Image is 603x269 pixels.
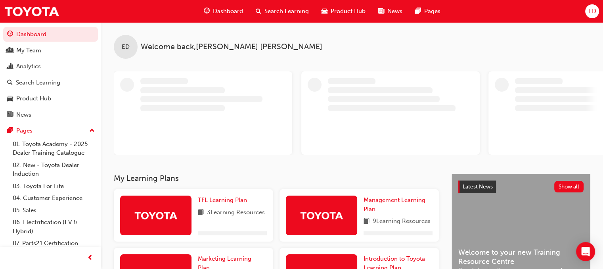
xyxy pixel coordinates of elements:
[424,7,440,16] span: Pages
[204,6,210,16] span: guage-icon
[322,6,327,16] span: car-icon
[16,126,33,135] div: Pages
[463,183,493,190] span: Latest News
[10,180,98,192] a: 03. Toyota For Life
[198,208,204,218] span: book-icon
[458,248,584,266] span: Welcome to your new Training Resource Centre
[256,6,261,16] span: search-icon
[141,42,322,52] span: Welcome back , [PERSON_NAME] [PERSON_NAME]
[16,110,31,119] div: News
[3,108,98,122] a: News
[7,63,13,70] span: chart-icon
[372,3,409,19] a: news-iconNews
[10,216,98,237] a: 06. Electrification (EV & Hybrid)
[7,95,13,102] span: car-icon
[114,174,439,183] h3: My Learning Plans
[458,181,584,193] a: Latest NewsShow all
[249,3,315,19] a: search-iconSearch Learning
[213,7,243,16] span: Dashboard
[7,31,13,38] span: guage-icon
[7,127,13,134] span: pages-icon
[3,27,98,42] a: Dashboard
[315,3,372,19] a: car-iconProduct Hub
[3,123,98,138] button: Pages
[4,2,59,20] img: Trak
[331,7,366,16] span: Product Hub
[87,253,93,263] span: prev-icon
[378,6,384,16] span: news-icon
[409,3,447,19] a: pages-iconPages
[364,217,369,227] span: book-icon
[3,43,98,58] a: My Team
[16,62,41,71] div: Analytics
[198,196,247,204] span: TFL Learning Plan
[134,208,178,222] img: Trak
[3,59,98,74] a: Analytics
[89,126,95,136] span: up-icon
[576,242,595,261] div: Open Intercom Messenger
[554,181,584,192] button: Show all
[7,111,13,119] span: news-icon
[207,208,265,218] span: 3 Learning Resources
[3,25,98,123] button: DashboardMy TeamAnalyticsSearch LearningProduct HubNews
[264,7,309,16] span: Search Learning
[197,3,249,19] a: guage-iconDashboard
[10,192,98,204] a: 04. Customer Experience
[198,196,250,205] a: TFL Learning Plan
[364,196,433,213] a: Management Learning Plan
[7,79,13,86] span: search-icon
[3,91,98,106] a: Product Hub
[3,75,98,90] a: Search Learning
[7,47,13,54] span: people-icon
[588,7,596,16] span: ED
[415,6,421,16] span: pages-icon
[16,94,51,103] div: Product Hub
[10,204,98,217] a: 05. Sales
[10,138,98,159] a: 01. Toyota Academy - 2025 Dealer Training Catalogue
[16,46,41,55] div: My Team
[300,208,343,222] img: Trak
[585,4,599,18] button: ED
[10,237,98,250] a: 07. Parts21 Certification
[122,42,130,52] span: ED
[364,196,425,213] span: Management Learning Plan
[16,78,60,87] div: Search Learning
[373,217,431,227] span: 9 Learning Resources
[387,7,402,16] span: News
[10,159,98,180] a: 02. New - Toyota Dealer Induction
